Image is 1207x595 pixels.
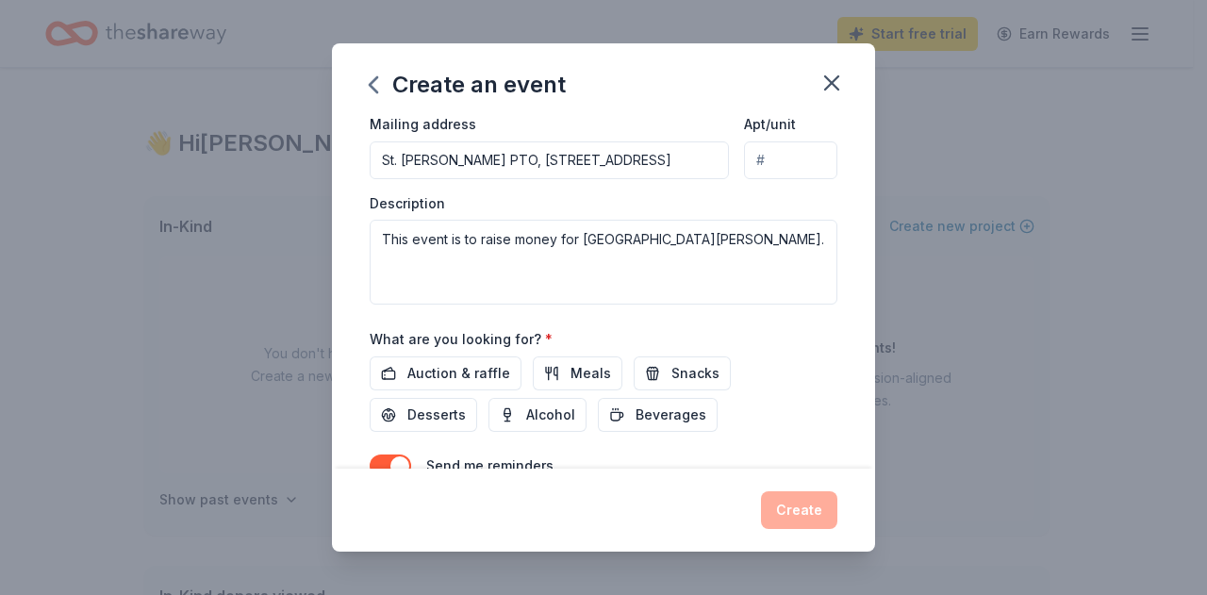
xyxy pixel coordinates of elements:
span: Alcohol [526,404,575,426]
button: Meals [533,356,622,390]
label: Mailing address [370,115,476,134]
label: Description [370,194,445,213]
span: Desserts [407,404,466,426]
label: Apt/unit [744,115,796,134]
span: Beverages [636,404,706,426]
span: Auction & raffle [407,362,510,385]
label: Send me reminders [426,457,554,473]
label: What are you looking for? [370,330,553,349]
button: Beverages [598,398,718,432]
span: Meals [570,362,611,385]
input: Enter a US address [370,141,729,179]
button: Alcohol [488,398,587,432]
input: # [744,141,837,179]
button: Snacks [634,356,731,390]
button: Desserts [370,398,477,432]
button: Auction & raffle [370,356,521,390]
div: Create an event [370,70,566,100]
span: Snacks [671,362,719,385]
textarea: This event is to raise money for [GEOGRAPHIC_DATA][PERSON_NAME]. [370,220,837,305]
